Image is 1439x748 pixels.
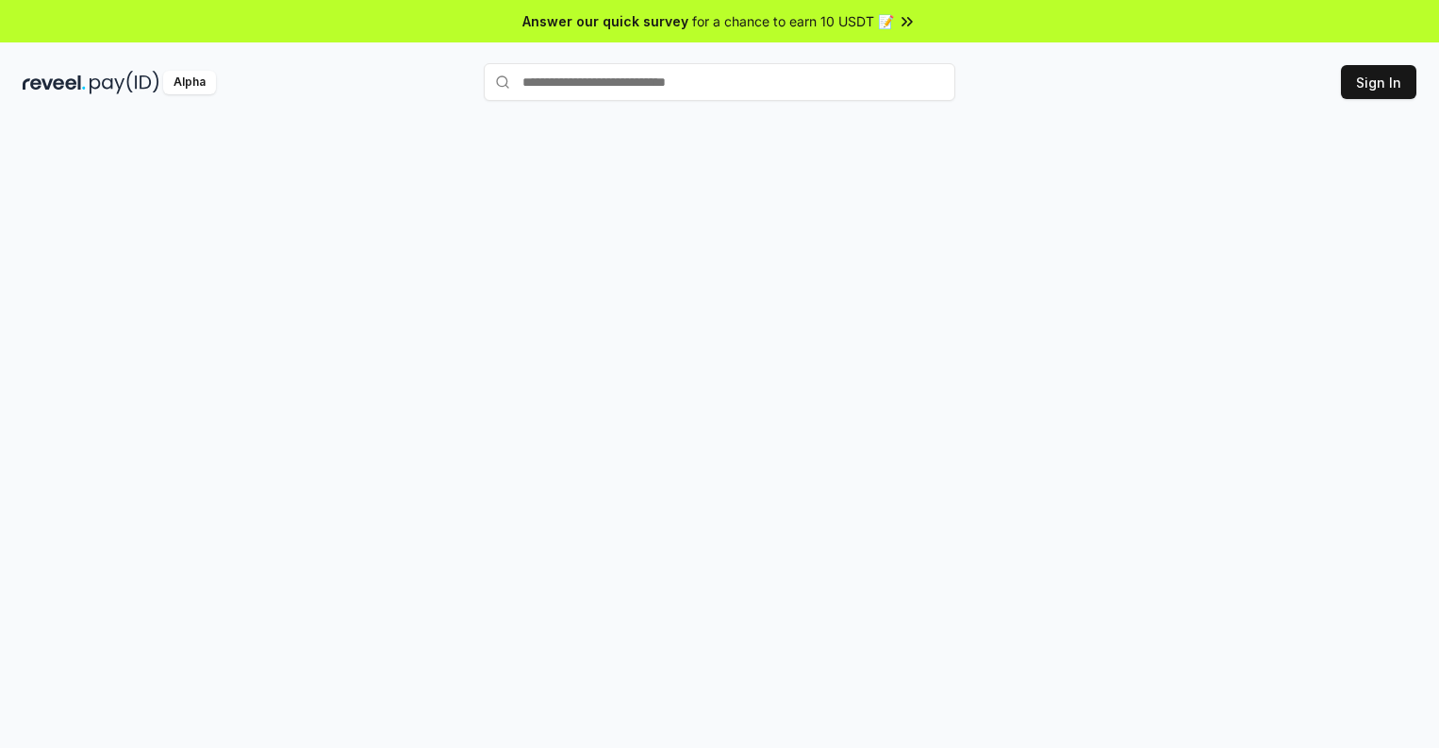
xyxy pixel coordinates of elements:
[692,11,894,31] span: for a chance to earn 10 USDT 📝
[1341,65,1416,99] button: Sign In
[90,71,159,94] img: pay_id
[163,71,216,94] div: Alpha
[522,11,688,31] span: Answer our quick survey
[23,71,86,94] img: reveel_dark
